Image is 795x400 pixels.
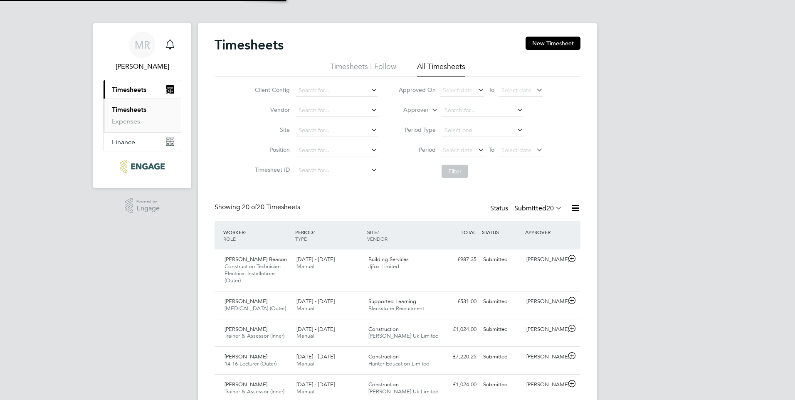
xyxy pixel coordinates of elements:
[252,166,290,173] label: Timesheet ID
[225,263,281,284] span: Construction Technician Electrical Installations (Outer)
[244,229,246,235] span: /
[480,253,523,267] div: Submitted
[490,203,564,215] div: Status
[296,360,314,367] span: Manual
[93,23,191,188] nav: Main navigation
[225,381,267,388] span: [PERSON_NAME]
[252,146,290,153] label: Position
[368,381,399,388] span: Construction
[112,138,135,146] span: Finance
[368,326,399,333] span: Construction
[437,323,480,336] div: £1,024.00
[225,353,267,360] span: [PERSON_NAME]
[104,80,181,99] button: Timesheets
[398,86,436,94] label: Approved On
[296,145,378,156] input: Search for...
[296,263,314,270] span: Manual
[480,295,523,309] div: Submitted
[225,360,277,367] span: 14-16 Lecturer (Outer)
[296,305,314,312] span: Manual
[523,295,566,309] div: [PERSON_NAME]
[330,62,396,77] li: Timesheets I Follow
[368,332,439,339] span: [PERSON_NAME] Uk Limited
[135,40,150,50] span: MR
[242,203,300,211] span: 20 Timesheets
[437,350,480,364] div: £7,220.25
[501,86,531,94] span: Select date
[252,126,290,133] label: Site
[313,229,315,235] span: /
[296,256,335,263] span: [DATE] - [DATE]
[486,84,497,95] span: To
[443,86,473,94] span: Select date
[443,146,473,154] span: Select date
[125,198,160,214] a: Powered byEngage
[242,203,257,211] span: 20 of
[104,133,181,151] button: Finance
[225,388,284,395] span: Trainer & Assessor (Inner)
[296,85,378,96] input: Search for...
[296,105,378,116] input: Search for...
[225,326,267,333] span: [PERSON_NAME]
[480,378,523,392] div: Submitted
[480,350,523,364] div: Submitted
[112,106,146,114] a: Timesheets
[442,125,523,136] input: Select one
[225,298,267,305] span: [PERSON_NAME]
[365,225,437,246] div: SITE
[296,332,314,339] span: Manual
[437,378,480,392] div: £1,024.00
[526,37,580,50] button: New Timesheet
[225,332,284,339] span: Trainer & Assessor (Inner)
[368,305,430,312] span: Blackstone Recruitment…
[296,326,335,333] span: [DATE] - [DATE]
[368,298,416,305] span: Supported Learning
[120,160,164,173] img: ncclondon-logo-retina.png
[417,62,465,77] li: All Timesheets
[368,360,430,367] span: Hunter Education Limited
[103,160,181,173] a: Go to home page
[461,229,476,235] span: TOTAL
[501,146,531,154] span: Select date
[523,253,566,267] div: [PERSON_NAME]
[215,37,284,53] h2: Timesheets
[252,106,290,114] label: Vendor
[295,235,307,242] span: TYPE
[377,229,379,235] span: /
[103,62,181,72] span: Mustafizur Rahman
[296,125,378,136] input: Search for...
[296,353,335,360] span: [DATE] - [DATE]
[437,253,480,267] div: £987.35
[103,32,181,72] a: MR[PERSON_NAME]
[368,388,439,395] span: [PERSON_NAME] Uk Limited
[112,117,140,125] a: Expenses
[391,106,429,114] label: Approver
[442,105,523,116] input: Search for...
[523,323,566,336] div: [PERSON_NAME]
[296,381,335,388] span: [DATE] - [DATE]
[523,378,566,392] div: [PERSON_NAME]
[368,353,399,360] span: Construction
[523,350,566,364] div: [PERSON_NAME]
[398,126,436,133] label: Period Type
[368,256,409,263] span: Building Services
[221,225,293,246] div: WORKER
[437,295,480,309] div: £531.00
[296,298,335,305] span: [DATE] - [DATE]
[514,204,562,212] label: Submitted
[546,204,554,212] span: 20
[480,323,523,336] div: Submitted
[136,198,160,205] span: Powered by
[486,144,497,155] span: To
[480,225,523,240] div: STATUS
[136,205,160,212] span: Engage
[367,235,388,242] span: VENDOR
[215,203,302,212] div: Showing
[523,225,566,240] div: APPROVER
[252,86,290,94] label: Client Config
[296,388,314,395] span: Manual
[112,86,146,94] span: Timesheets
[398,146,436,153] label: Period
[293,225,365,246] div: PERIOD
[104,99,181,132] div: Timesheets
